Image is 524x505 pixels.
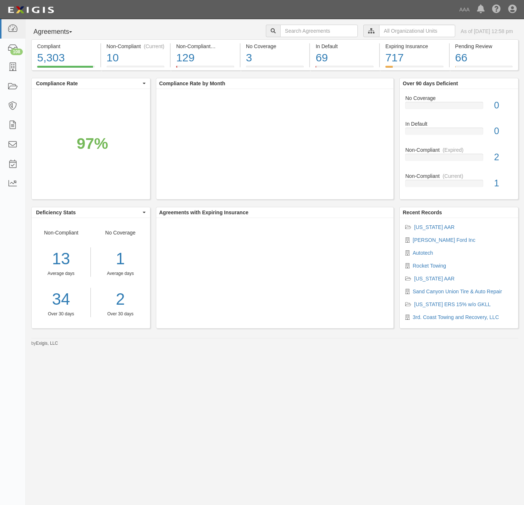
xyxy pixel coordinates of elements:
div: 0 [489,99,518,112]
b: Over 90 days Deficient [403,80,458,86]
b: Agreements with Expiring Insurance [159,209,249,215]
span: Compliance Rate [36,80,141,87]
div: Over 30 days [32,311,90,317]
a: 2 [96,288,145,311]
div: 66 [455,50,513,66]
a: [US_STATE] AAR [414,224,455,230]
div: Expiring Insurance [385,43,443,50]
a: Autotech [413,250,433,256]
a: Non-Compliant(Expired)2 [405,146,513,172]
div: (Expired) [214,43,235,50]
a: No Coverage3 [240,66,310,72]
i: Help Center - Complianz [492,5,501,14]
button: Agreements [31,25,86,39]
div: 108 [10,49,23,55]
div: In Default [400,120,518,128]
div: 97% [77,132,108,155]
div: 2 [489,151,518,164]
div: 0 [489,125,518,138]
div: No Coverage [246,43,304,50]
a: Non-Compliant(Current)10 [101,66,170,72]
div: As of [DATE] 12:58 pm [461,28,513,35]
button: Compliance Rate [32,78,150,89]
input: Search Agreements [280,25,358,37]
div: Average days [96,271,145,277]
a: AAA [456,2,473,17]
div: 129 [176,50,234,66]
div: No Coverage [400,94,518,102]
a: Pending Review66 [450,66,519,72]
a: Non-Compliant(Expired)129 [171,66,240,72]
a: No Coverage0 [405,94,513,121]
div: 10 [107,50,165,66]
div: Non-Compliant (Current) [107,43,165,50]
div: 1 [96,247,145,271]
button: Deficiency Stats [32,207,150,218]
small: by [31,340,58,347]
a: Sand Canyon Union Tire & Auto Repair [413,289,502,294]
div: 69 [316,50,374,66]
b: Compliance Rate by Month [159,80,225,86]
span: Deficiency Stats [36,209,141,216]
div: 13 [32,247,90,271]
div: Pending Review [455,43,513,50]
a: [US_STATE] ERS 15% w/o GKLL [414,301,491,307]
div: 5,303 [37,50,95,66]
input: All Organizational Units [379,25,455,37]
a: In Default69 [310,66,379,72]
div: Non-Compliant [400,172,518,180]
div: Over 30 days [96,311,145,317]
a: Non-Compliant(Current)1 [405,172,513,193]
div: No Coverage [91,229,150,317]
div: Non-Compliant [400,146,518,154]
a: Rocket Towing [413,263,446,269]
a: Exigis, LLC [36,341,58,346]
a: 34 [32,288,90,311]
div: (Current) [144,43,164,50]
a: Expiring Insurance717 [380,66,449,72]
img: logo-5460c22ac91f19d4615b14bd174203de0afe785f0fc80cf4dbbc73dc1793850b.png [6,3,56,17]
div: (Expired) [443,146,464,154]
div: Compliant [37,43,95,50]
div: 717 [385,50,443,66]
a: Compliant5,303 [31,66,100,72]
div: In Default [316,43,374,50]
a: [US_STATE] AAR [414,276,455,282]
div: Non-Compliant [32,229,91,317]
div: (Current) [443,172,463,180]
div: Non-Compliant (Expired) [176,43,234,50]
b: Recent Records [403,209,442,215]
div: 3 [246,50,304,66]
div: 1 [489,177,518,190]
a: In Default0 [405,120,513,146]
div: Average days [32,271,90,277]
a: [PERSON_NAME] Ford Inc [413,237,475,243]
a: 3rd. Coast Towing and Recovery, LLC [413,314,499,320]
